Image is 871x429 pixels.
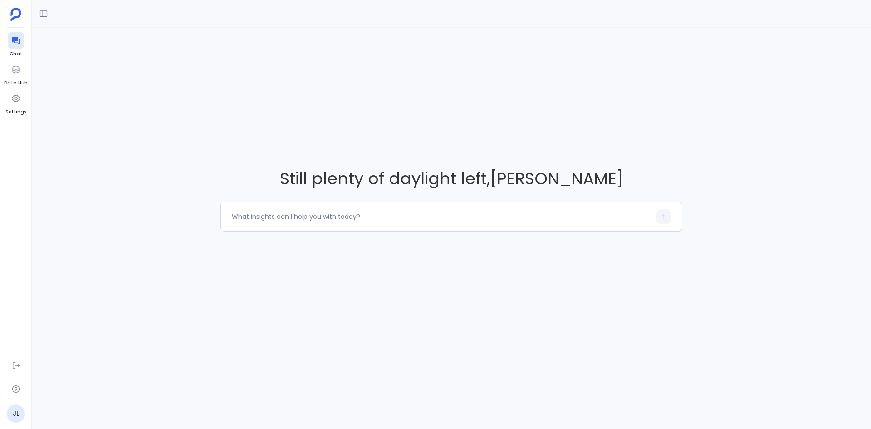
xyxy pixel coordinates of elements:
a: JL [7,404,25,423]
a: Chat [8,32,24,58]
a: Data Hub [4,61,27,87]
span: Data Hub [4,79,27,87]
span: Still plenty of daylight left , [PERSON_NAME] [220,167,682,190]
span: Settings [5,108,26,116]
a: Settings [5,90,26,116]
img: petavue logo [10,8,21,21]
span: Chat [8,50,24,58]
